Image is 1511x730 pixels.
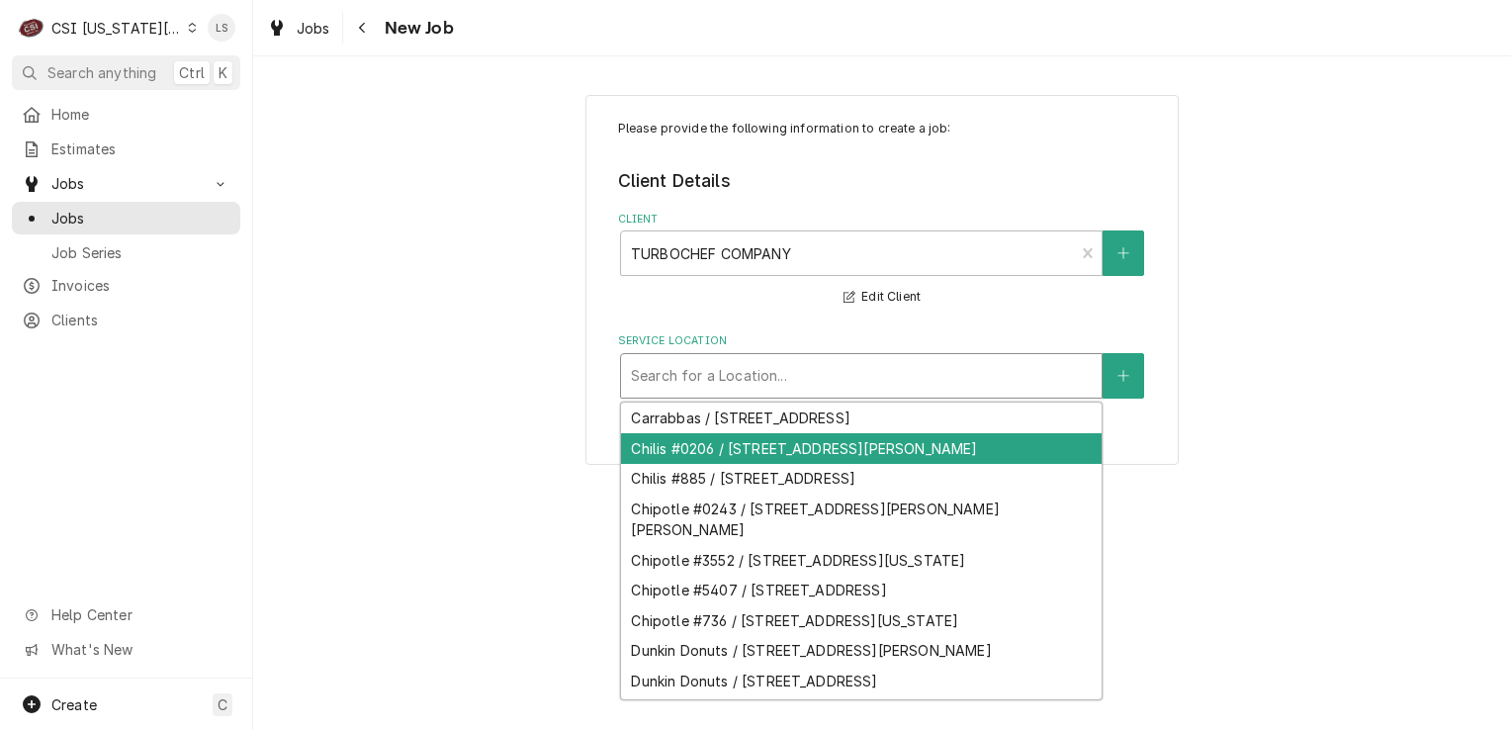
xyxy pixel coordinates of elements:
div: Dunkin Donuts / [STREET_ADDRESS] [621,666,1102,696]
button: Create New Location [1103,353,1144,399]
div: Job Create/Update [585,95,1179,466]
div: Chilis #0206 / [STREET_ADDRESS][PERSON_NAME] [621,433,1102,464]
span: Create [51,696,97,713]
a: Clients [12,304,240,336]
a: Home [12,98,240,131]
button: Edit Client [841,285,924,310]
a: Job Series [12,236,240,269]
span: K [219,62,227,83]
div: Chipotle #0243 / [STREET_ADDRESS][PERSON_NAME][PERSON_NAME] [621,494,1102,545]
span: Job Series [51,242,230,263]
svg: Create New Location [1117,369,1129,383]
a: Jobs [12,202,240,234]
button: Search anythingCtrlK [12,55,240,90]
span: Search anything [47,62,156,83]
span: New Job [379,15,454,42]
a: Invoices [12,269,240,302]
div: Lindsay Stover's Avatar [208,14,235,42]
span: Jobs [51,173,201,194]
legend: Client Details [618,168,1147,194]
a: Go to Jobs [12,167,240,200]
a: Jobs [259,12,338,45]
span: C [218,694,227,715]
span: Jobs [51,208,230,228]
button: Create New Client [1103,230,1144,276]
div: CSI Kansas City's Avatar [18,14,45,42]
div: Dunkin Donuts #348369 / [STREET_ADDRESS][PERSON_NAME] [621,696,1102,727]
div: Chipotle #736 / [STREET_ADDRESS][US_STATE] [621,605,1102,636]
div: Chipotle #3552 / [STREET_ADDRESS][US_STATE] [621,545,1102,576]
span: What's New [51,639,228,660]
span: Jobs [297,18,330,39]
span: Invoices [51,275,230,296]
div: Dunkin Donuts / [STREET_ADDRESS][PERSON_NAME] [621,636,1102,667]
div: Client [618,212,1147,310]
div: Chipotle #5407 / [STREET_ADDRESS] [621,575,1102,605]
span: Ctrl [179,62,205,83]
button: Navigate back [347,12,379,44]
label: Client [618,212,1147,228]
span: Help Center [51,604,228,625]
a: Estimates [12,133,240,165]
div: C [18,14,45,42]
a: Go to Help Center [12,598,240,631]
div: Chilis #885 / [STREET_ADDRESS] [621,464,1102,495]
div: Job Create/Update Form [618,120,1147,399]
span: Home [51,104,230,125]
div: CSI [US_STATE][GEOGRAPHIC_DATA] [51,18,182,39]
a: Go to What's New [12,633,240,666]
span: Clients [51,310,230,330]
p: Please provide the following information to create a job: [618,120,1147,137]
svg: Create New Client [1117,246,1129,260]
div: Carrabbas / [STREET_ADDRESS] [621,403,1102,433]
div: LS [208,14,235,42]
span: Estimates [51,138,230,159]
label: Service Location [618,333,1147,349]
div: Service Location [618,333,1147,398]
